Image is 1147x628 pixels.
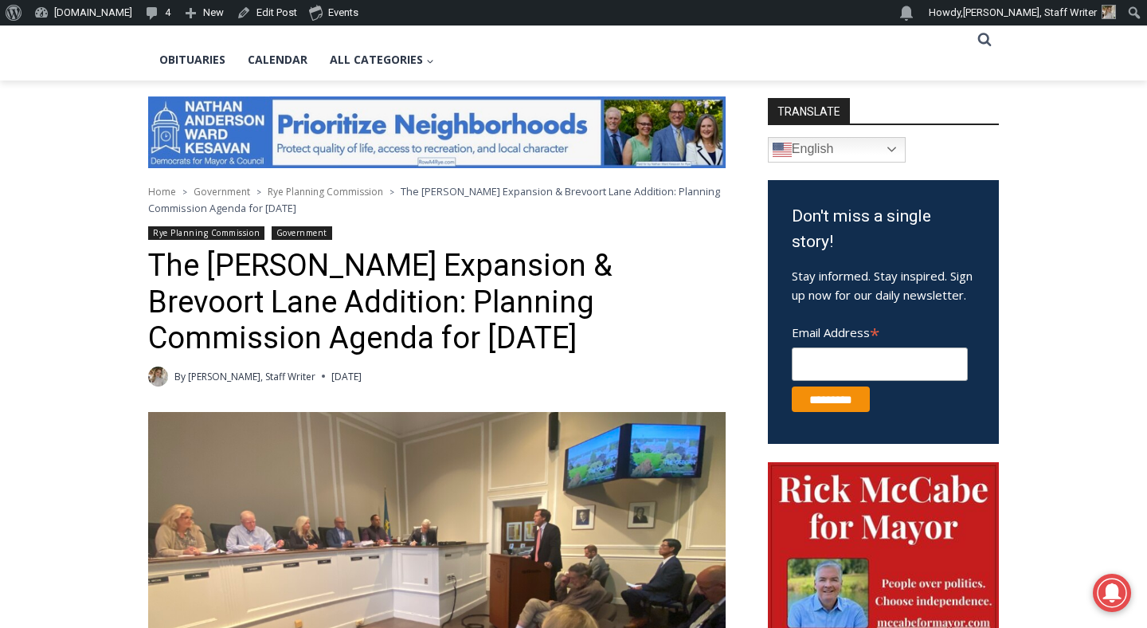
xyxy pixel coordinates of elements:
span: By [174,369,186,384]
a: Rye Planning Commission [148,226,264,240]
time: [DATE] [331,369,362,384]
img: s_800_29ca6ca9-f6cc-433c-a631-14f6620ca39b.jpeg [1,1,159,159]
span: Intern @ [DOMAIN_NAME] [417,159,738,194]
span: > [182,186,187,198]
div: "[PERSON_NAME] and I covered the [DATE] Parade, which was a really eye opening experience as I ha... [402,1,753,155]
img: (PHOTO: MyRye.com Summer 2023 intern Beatrice Larzul.) [148,367,168,387]
span: [PERSON_NAME], Staff Writer [963,6,1097,18]
img: en [773,140,792,159]
a: Government [272,226,332,240]
button: View Search Form [970,26,999,54]
a: Government [194,185,250,198]
a: Obituaries [148,40,237,80]
a: [PERSON_NAME], Staff Writer [188,370,315,383]
a: [PERSON_NAME] Read Sanctuary Fall Fest: [DATE] [1,159,230,198]
img: (PHOTO: MyRye.com Summer 2023 intern Beatrice Larzul.) [1102,5,1116,19]
a: Home [148,185,176,198]
h3: Don't miss a single story! [792,204,975,254]
a: English [768,137,906,163]
div: / [178,135,182,151]
span: > [390,186,394,198]
span: > [256,186,261,198]
h1: The [PERSON_NAME] Expansion & Brevoort Lane Addition: Planning Commission Agenda for [DATE] [148,248,726,357]
strong: TRANSLATE [768,98,850,124]
a: Rye Planning Commission [268,185,383,198]
div: 1 [166,135,174,151]
label: Email Address [792,316,968,345]
span: The [PERSON_NAME] Expansion & Brevoort Lane Addition: Planning Commission Agenda for [DATE] [148,184,720,214]
h4: [PERSON_NAME] Read Sanctuary Fall Fest: [DATE] [13,160,204,197]
a: Author image [148,367,168,387]
div: 6 [186,135,193,151]
p: Stay informed. Stay inspired. Sign up now for our daily newsletter. [792,266,975,304]
a: Calendar [237,40,319,80]
div: Co-sponsored by Westchester County Parks [166,47,222,131]
a: Intern @ [DOMAIN_NAME] [383,155,772,198]
nav: Breadcrumbs [148,183,726,216]
button: Child menu of All Categories [319,40,445,80]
